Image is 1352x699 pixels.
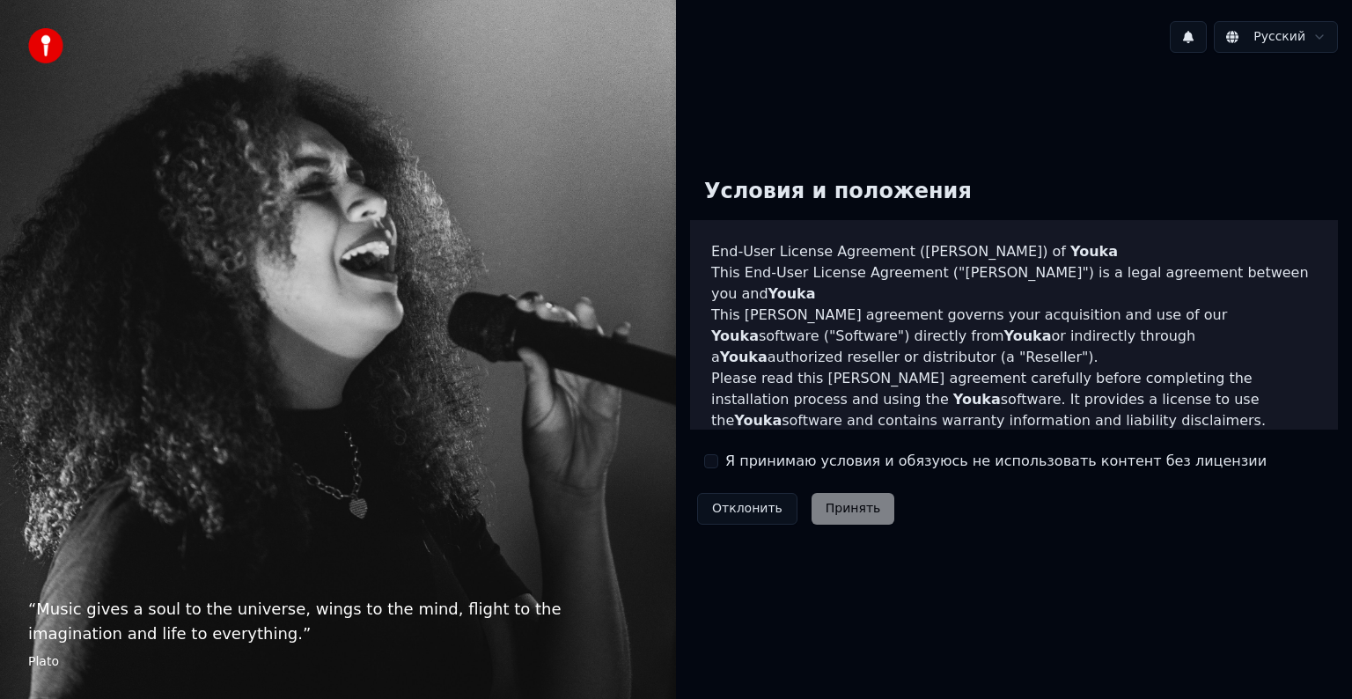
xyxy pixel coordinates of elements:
[953,391,1001,408] span: Youka
[28,653,648,671] footer: Plato
[28,28,63,63] img: youka
[711,368,1317,431] p: Please read this [PERSON_NAME] agreement carefully before completing the installation process and...
[711,241,1317,262] h3: End-User License Agreement ([PERSON_NAME]) of
[711,327,759,344] span: Youka
[1070,243,1118,260] span: Youka
[711,262,1317,305] p: This End-User License Agreement ("[PERSON_NAME]") is a legal agreement between you and
[720,349,768,365] span: Youka
[28,597,648,646] p: “ Music gives a soul to the universe, wings to the mind, flight to the imagination and life to ev...
[768,285,816,302] span: Youka
[711,305,1317,368] p: This [PERSON_NAME] agreement governs your acquisition and use of our software ("Software") direct...
[1004,327,1052,344] span: Youka
[690,164,986,220] div: Условия и положения
[734,412,782,429] span: Youka
[697,493,797,525] button: Отклонить
[725,451,1267,472] label: Я принимаю условия и обязуюсь не использовать контент без лицензии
